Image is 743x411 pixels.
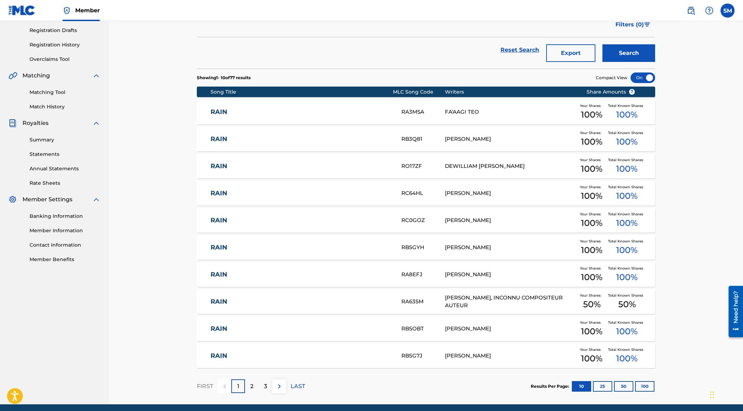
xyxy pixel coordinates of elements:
img: expand [92,119,101,127]
span: Your Shares [580,266,603,271]
div: [PERSON_NAME] [445,135,576,143]
span: Your Shares [580,184,603,190]
a: RAIN [211,189,392,197]
div: RB5GYH [401,244,445,252]
a: RAIN [211,216,392,225]
span: Total Known Shares [608,103,646,108]
span: ? [629,89,635,95]
button: Filters (0) [611,16,655,33]
span: 50 % [583,298,601,311]
span: Total Known Shares [608,157,646,163]
div: Writers [445,88,576,96]
div: RO17ZF [401,162,445,170]
span: 100 % [616,135,638,148]
span: Your Shares [580,293,603,298]
span: Your Shares [580,347,603,352]
a: Matching Tool [30,89,101,96]
a: RAIN [211,352,392,360]
a: Public Search [684,4,698,18]
div: Drag [710,384,714,405]
span: 100 % [581,271,602,284]
div: [PERSON_NAME] [445,244,576,252]
button: Search [602,44,655,62]
a: RAIN [211,244,392,252]
div: RC0GOZ [401,216,445,225]
span: Your Shares [580,103,603,108]
div: RB3Q81 [401,135,445,143]
div: [PERSON_NAME] [445,325,576,333]
span: Your Shares [580,211,603,217]
div: RA635M [401,298,445,306]
div: RC64HL [401,189,445,197]
div: MLC Song Code [393,88,445,96]
div: RB5G7J [401,352,445,360]
a: Member Benefits [30,256,101,263]
span: Total Known Shares [608,211,646,217]
span: Total Known Shares [608,347,646,352]
span: Matching [22,71,50,80]
a: Reset Search [497,42,543,58]
div: [PERSON_NAME] [445,189,576,197]
div: FA'AAGI TEO [445,108,576,116]
span: 100 % [581,190,602,202]
span: Total Known Shares [608,239,646,244]
p: Showing 1 - 10 of 77 results [197,75,251,81]
span: Member [75,6,100,14]
span: 100 % [616,108,638,121]
span: Total Known Shares [608,293,646,298]
span: 50 % [618,298,636,311]
div: Song Title [211,88,393,96]
img: Matching [8,71,17,80]
div: [PERSON_NAME] [445,352,576,360]
iframe: Resource Center [723,283,743,340]
span: 100 % [616,217,638,229]
button: Export [546,44,595,62]
p: 3 [264,382,267,391]
p: 2 [250,382,253,391]
a: RAIN [211,162,392,170]
span: 100 % [616,271,638,284]
a: Member Information [30,227,101,234]
span: Share Amounts [587,88,635,96]
p: Results Per Page: [531,383,571,390]
img: MLC Logo [8,5,35,15]
button: 25 [593,381,612,392]
button: 50 [614,381,633,392]
span: Total Known Shares [608,184,646,190]
img: Top Rightsholder [63,6,71,15]
a: RAIN [211,271,392,279]
div: RA8EFJ [401,271,445,279]
span: Total Known Shares [608,266,646,271]
span: 100 % [581,352,602,365]
span: 100 % [581,163,602,175]
button: 10 [572,381,591,392]
img: Member Settings [8,195,17,204]
span: Your Shares [580,130,603,135]
a: RAIN [211,135,392,143]
p: FIRST [197,382,213,391]
span: Your Shares [580,320,603,325]
div: RB5OBT [401,325,445,333]
a: RAIN [211,325,392,333]
span: 100 % [616,325,638,338]
img: filter [644,23,650,27]
button: 100 [635,381,654,392]
div: Help [702,4,716,18]
p: LAST [291,382,305,391]
span: 100 % [616,163,638,175]
a: Match History [30,103,101,110]
img: search [687,6,695,15]
span: Total Known Shares [608,320,646,325]
a: Overclaims Tool [30,56,101,63]
img: expand [92,195,101,204]
p: 1 [237,382,239,391]
div: [PERSON_NAME] [445,271,576,279]
span: 100 % [581,325,602,338]
a: Annual Statements [30,165,101,172]
a: Statements [30,151,101,158]
span: 100 % [581,108,602,121]
span: Member Settings [22,195,72,204]
a: Banking Information [30,213,101,220]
